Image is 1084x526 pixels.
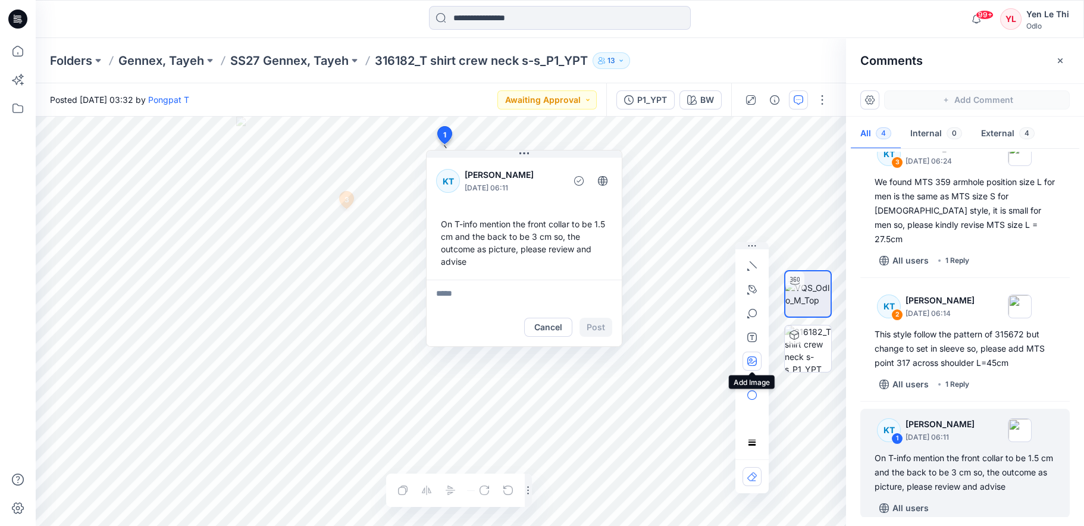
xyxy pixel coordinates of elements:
div: 1 Reply [945,378,969,390]
button: BW [679,90,722,109]
p: 13 [607,54,615,67]
button: All users [875,375,933,394]
div: 3 [891,156,903,168]
p: [PERSON_NAME] [906,417,975,431]
span: 0 [947,127,962,139]
span: 4 [1019,127,1035,139]
button: All users [875,251,933,270]
div: KT [877,418,901,442]
div: We found MTS 359 armhole position size L for men is the same as MTS size S for [DEMOGRAPHIC_DATA]... [875,175,1055,246]
p: [DATE] 06:11 [906,431,975,443]
p: [DATE] 06:14 [906,308,975,320]
a: Folders [50,52,92,69]
div: BW [700,93,714,107]
div: P1_YPT [637,93,667,107]
div: 2 [891,309,903,321]
button: Internal [901,119,972,149]
div: 1 Reply [945,255,969,267]
span: 1 [443,130,446,140]
a: Pongpat T [148,95,189,105]
button: Cancel [524,318,572,337]
div: Yen Le Thi [1026,7,1069,21]
span: 99+ [976,10,994,20]
div: KT [877,142,901,166]
a: Gennex, Tayeh [118,52,204,69]
p: [DATE] 06:11 [465,182,562,194]
p: [DATE] 06:24 [906,155,975,167]
p: [PERSON_NAME] [465,168,562,182]
img: 316182_T shirt crew neck s-s_P1_YPT BW [785,325,831,372]
div: On T-info mention the front collar to be 1.5 cm and the back to be 3 cm so, the outcome as pictur... [875,451,1055,494]
button: Add Comment [884,90,1070,109]
div: On T-info mention the front collar to be 1.5 cm and the back to be 3 cm so, the outcome as pictur... [436,213,612,273]
button: 13 [593,52,630,69]
div: This style follow the pattern of 315672 but change to set in sleeve so, please add MTS point 317 ... [875,327,1055,370]
p: All users [892,253,929,268]
button: All users [875,499,933,518]
button: External [972,119,1044,149]
span: Posted [DATE] 03:32 by [50,93,189,106]
button: P1_YPT [616,90,675,109]
button: Details [765,90,784,109]
div: YL [1000,8,1022,30]
p: [PERSON_NAME] [906,293,975,308]
div: KT [877,295,901,318]
div: KT [436,169,460,193]
img: VQS_Odlo_M_Top [785,281,831,306]
h2: Comments [860,54,923,68]
a: SS27 Gennex, Tayeh [230,52,349,69]
p: All users [892,501,929,515]
p: 316182_T shirt crew neck s-s_P1_YPT [375,52,588,69]
button: All [851,119,901,149]
p: All users [892,377,929,392]
span: 4 [876,127,891,139]
div: Odlo [1026,21,1069,30]
div: 1 [891,433,903,444]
